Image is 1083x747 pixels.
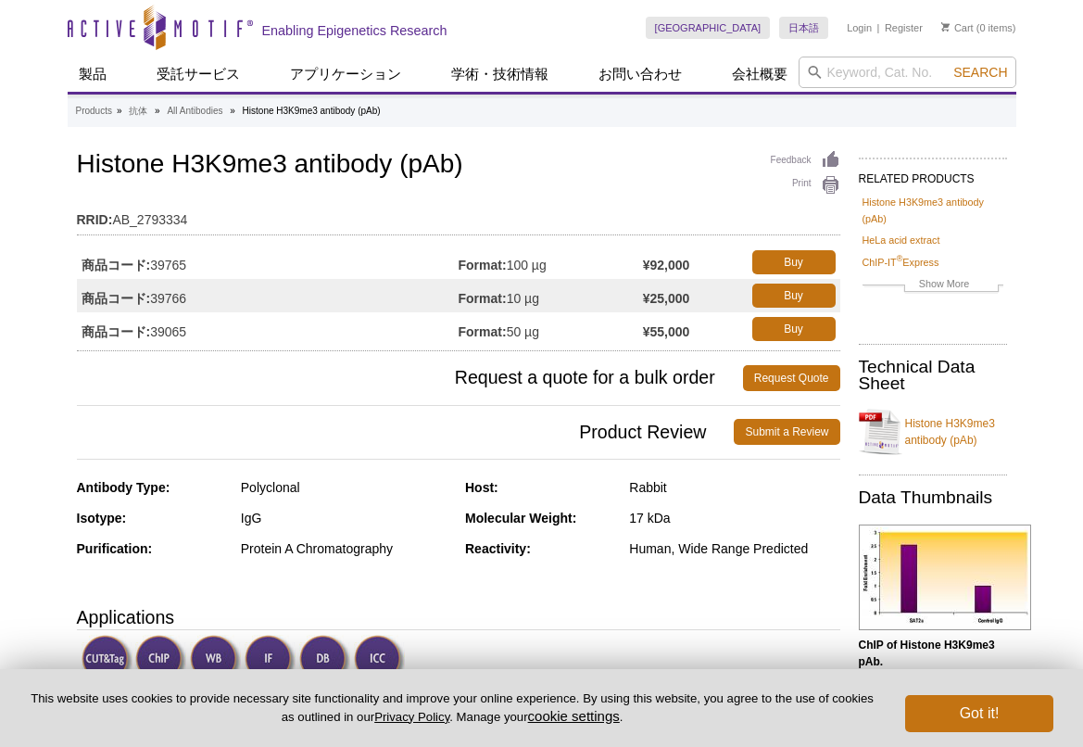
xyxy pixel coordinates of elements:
[77,419,735,445] span: Product Review
[241,510,451,526] div: IgG
[752,250,836,274] a: Buy
[459,257,507,273] strong: Format:
[77,312,459,346] td: 39065
[145,57,251,92] a: 受託サービス
[465,480,498,495] strong: Host:
[859,639,995,668] b: ChIP of Histone H3K9me3 pAb.
[859,489,1007,506] h2: Data Thumbnails
[77,603,840,631] h3: Applications
[948,64,1013,81] button: Search
[629,510,839,526] div: 17 kDa
[863,232,940,248] a: HeLa acid extract
[465,541,531,556] strong: Reactivity:
[863,254,939,271] a: ChIP-IT®Express
[465,511,576,525] strong: Molecular Weight:
[374,710,449,724] a: Privacy Policy
[241,540,451,557] div: Protein A Chromatography
[77,211,113,228] strong: RRID:
[863,194,1003,227] a: Histone H3K9me3 antibody (pAb)
[885,21,923,34] a: Register
[190,635,241,686] img: Western Blot Validated
[129,103,147,120] a: 抗体
[459,323,507,340] strong: Format:
[752,317,836,341] a: Buy
[859,359,1007,392] h2: Technical Data Sheet
[77,365,743,391] span: Request a quote for a bulk order
[155,106,160,116] li: »
[752,284,836,308] a: Buy
[941,17,1016,39] li: (0 items)
[167,103,222,120] a: All Antibodies
[82,290,151,307] strong: 商品コード:
[241,479,451,496] div: Polyclonal
[743,365,840,391] a: Request Quote
[262,22,447,39] h2: Enabling Epigenetics Research
[863,275,1003,297] a: Show More
[299,635,350,686] img: Dot Blot Validated
[877,17,880,39] li: |
[941,22,950,32] img: Your Cart
[734,419,839,445] a: Submit a Review
[859,404,1007,460] a: Histone H3K9me3 antibody (pAb)
[459,290,507,307] strong: Format:
[82,635,132,686] img: CUT&Tag Validated
[245,635,296,686] img: Immunofluorescence Validated
[459,312,643,346] td: 50 µg
[82,323,151,340] strong: 商品コード:
[82,257,151,273] strong: 商品コード:
[279,57,412,92] a: アプリケーション
[77,279,459,312] td: 39766
[643,290,690,307] strong: ¥25,000
[117,106,122,116] li: »
[859,158,1007,191] h2: RELATED PRODUCTS
[243,106,381,116] li: Histone H3K9me3 antibody (pAb)
[77,150,840,182] h1: Histone H3K9me3 antibody (pAb)
[646,17,771,39] a: [GEOGRAPHIC_DATA]
[643,257,690,273] strong: ¥92,000
[859,637,1007,703] p: (Click image to enlarge and see details.)
[721,57,799,92] a: 会社概要
[643,323,690,340] strong: ¥55,000
[135,635,186,686] img: ChIP Validated
[77,480,170,495] strong: Antibody Type:
[459,246,643,279] td: 100 µg
[799,57,1016,88] input: Keyword, Cat. No.
[354,635,405,686] img: Immunocytochemistry Validated
[77,200,840,230] td: AB_2793334
[771,150,840,171] a: Feedback
[459,279,643,312] td: 10 µg
[771,175,840,196] a: Print
[77,246,459,279] td: 39765
[953,65,1007,80] span: Search
[897,254,903,263] sup: ®
[77,511,127,525] strong: Isotype:
[941,21,974,34] a: Cart
[76,103,112,120] a: Products
[528,708,620,724] button: cookie settings
[68,57,118,92] a: 製品
[440,57,560,92] a: 学術・技術情報
[859,525,1031,630] img: Histone H3K9me3 antibody (pAb) tested by ChIP.
[905,695,1053,732] button: Got it!
[629,479,839,496] div: Rabbit
[230,106,235,116] li: »
[779,17,828,39] a: 日本語
[587,57,693,92] a: お問い合わせ
[847,21,872,34] a: Login
[629,540,839,557] div: Human, Wide Range Predicted
[30,690,875,726] p: This website uses cookies to provide necessary site functionality and improve your online experie...
[77,541,153,556] strong: Purification:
